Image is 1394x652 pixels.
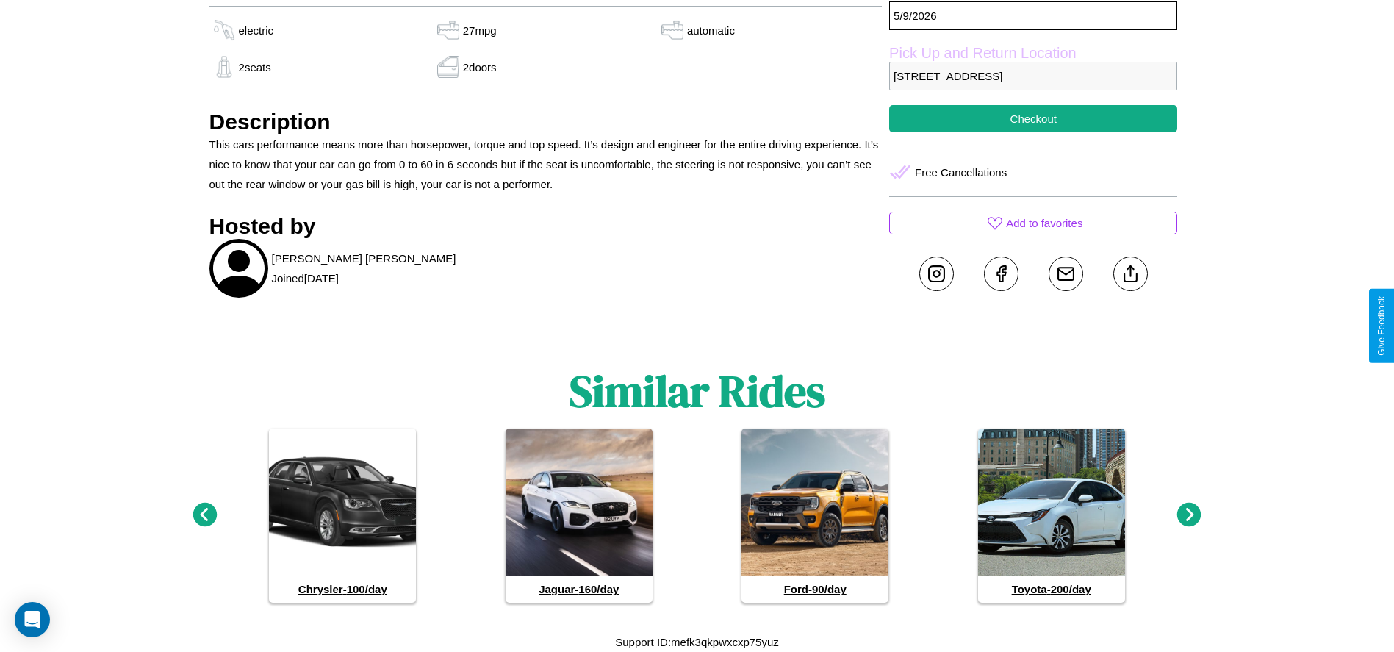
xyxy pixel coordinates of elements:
[615,632,779,652] p: Support ID: mefk3qkpwxcxp75yuz
[269,429,416,603] a: Chrysler-100/day
[15,602,50,637] div: Open Intercom Messenger
[269,576,416,603] h4: Chrysler - 100 /day
[239,57,271,77] p: 2 seats
[272,248,456,268] p: [PERSON_NAME] [PERSON_NAME]
[741,429,888,603] a: Ford-90/day
[915,162,1007,182] p: Free Cancellations
[978,576,1125,603] h4: Toyota - 200 /day
[687,21,735,40] p: automatic
[209,19,239,41] img: gas
[209,56,239,78] img: gas
[463,21,497,40] p: 27 mpg
[209,214,883,239] h3: Hosted by
[889,212,1177,234] button: Add to favorites
[506,576,653,603] h4: Jaguar - 160 /day
[741,576,888,603] h4: Ford - 90 /day
[239,21,274,40] p: electric
[434,19,463,41] img: gas
[570,361,825,421] h1: Similar Rides
[1006,213,1082,233] p: Add to favorites
[889,45,1177,62] label: Pick Up and Return Location
[506,429,653,603] a: Jaguar-160/day
[209,135,883,194] p: This cars performance means more than horsepower, torque and top speed. It’s design and engineer ...
[978,429,1125,603] a: Toyota-200/day
[889,62,1177,90] p: [STREET_ADDRESS]
[463,57,497,77] p: 2 doors
[889,105,1177,132] button: Checkout
[209,110,883,135] h3: Description
[889,1,1177,30] p: 5 / 9 / 2026
[272,268,339,288] p: Joined [DATE]
[1376,296,1387,356] div: Give Feedback
[434,56,463,78] img: gas
[658,19,687,41] img: gas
